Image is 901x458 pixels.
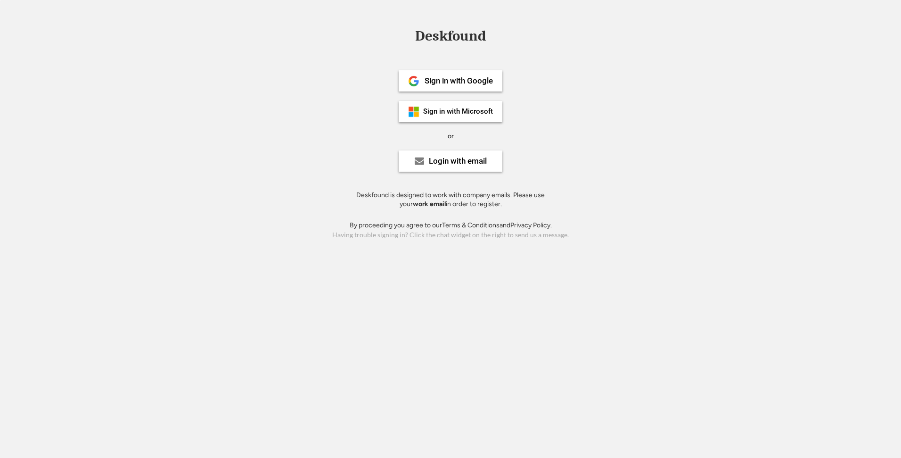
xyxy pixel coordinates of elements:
div: Login with email [429,157,487,165]
a: Terms & Conditions [442,221,500,229]
img: ms-symbollockup_mssymbol_19.png [408,106,419,117]
div: Sign in with Google [425,77,493,85]
img: 1024px-Google__G__Logo.svg.png [408,75,419,87]
div: By proceeding you agree to our and [350,221,552,230]
div: or [448,132,454,141]
div: Deskfound [410,29,491,43]
a: Privacy Policy. [510,221,552,229]
strong: work email [413,200,446,208]
div: Deskfound is designed to work with company emails. Please use your in order to register. [344,191,557,209]
div: Sign in with Microsoft [423,108,493,115]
